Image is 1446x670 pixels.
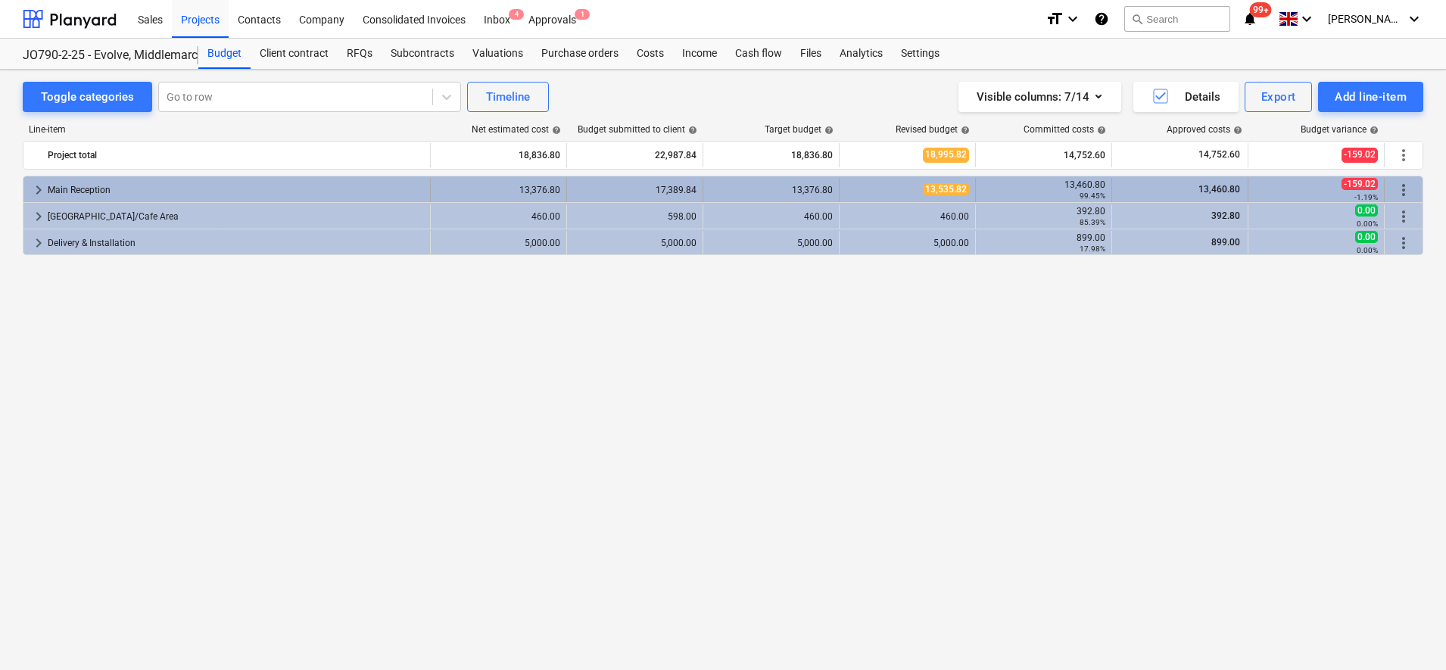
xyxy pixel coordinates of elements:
div: Client contract [251,39,338,69]
span: help [1367,126,1379,135]
div: 460.00 [709,211,833,222]
small: -1.19% [1354,193,1378,201]
span: More actions [1395,207,1413,226]
button: Export [1245,82,1313,112]
div: 899.00 [982,232,1105,254]
div: Target budget [765,124,834,135]
button: Details [1133,82,1239,112]
span: help [549,126,561,135]
div: Line-item [23,124,432,135]
div: 460.00 [846,211,969,222]
a: RFQs [338,39,382,69]
span: More actions [1395,234,1413,252]
div: 460.00 [437,211,560,222]
div: Visible columns : 7/14 [977,87,1103,107]
a: Budget [198,39,251,69]
span: 14,752.60 [1197,148,1242,161]
div: 5,000.00 [709,238,833,248]
div: 5,000.00 [437,238,560,248]
div: 13,460.80 [982,179,1105,201]
span: 1 [575,9,590,20]
div: Toggle categories [41,87,134,107]
span: 899.00 [1210,237,1242,248]
div: Details [1152,87,1220,107]
span: keyboard_arrow_right [30,234,48,252]
span: keyboard_arrow_right [30,207,48,226]
span: More actions [1395,146,1413,164]
a: Cash flow [726,39,791,69]
div: Budget submitted to client [578,124,697,135]
button: Visible columns:7/14 [958,82,1121,112]
a: Costs [628,39,673,69]
div: 18,836.80 [437,143,560,167]
span: -159.02 [1342,148,1378,162]
small: 85.39% [1080,218,1105,226]
span: 18,995.82 [923,148,969,162]
span: 0.00 [1355,204,1378,217]
div: 22,987.84 [573,143,697,167]
span: 99+ [1250,2,1272,17]
span: 4 [509,9,524,20]
i: keyboard_arrow_down [1298,10,1316,28]
span: help [1230,126,1242,135]
i: keyboard_arrow_down [1064,10,1082,28]
div: 598.00 [573,211,697,222]
i: keyboard_arrow_down [1405,10,1423,28]
a: Files [791,39,831,69]
i: Knowledge base [1094,10,1109,28]
iframe: Chat Widget [1370,597,1446,670]
a: Settings [892,39,949,69]
div: Export [1261,87,1296,107]
small: 99.45% [1080,192,1105,200]
span: [PERSON_NAME] [1328,13,1404,25]
small: 17.98% [1080,245,1105,253]
div: JO790-2-25 - Evolve, Middlemarch Furniture - JO790-2-25 [23,48,180,64]
small: 0.00% [1357,246,1378,254]
span: help [685,126,697,135]
a: Income [673,39,726,69]
span: help [1094,126,1106,135]
div: Net estimated cost [472,124,561,135]
div: Revised budget [896,124,970,135]
span: 13,460.80 [1197,184,1242,195]
i: notifications [1242,10,1257,28]
span: 392.80 [1210,210,1242,221]
div: 5,000.00 [573,238,697,248]
div: Delivery & Installation [48,231,424,255]
div: Committed costs [1024,124,1106,135]
span: help [958,126,970,135]
span: 0.00 [1355,231,1378,243]
button: Add line-item [1318,82,1423,112]
span: More actions [1395,181,1413,199]
div: Timeline [486,87,530,107]
a: Subcontracts [382,39,463,69]
div: Budget variance [1301,124,1379,135]
div: 13,376.80 [709,185,833,195]
span: -159.02 [1342,178,1378,190]
button: Timeline [467,82,549,112]
button: Toggle categories [23,82,152,112]
a: Purchase orders [532,39,628,69]
div: [GEOGRAPHIC_DATA]/Cafe Area [48,204,424,229]
span: help [821,126,834,135]
a: Valuations [463,39,532,69]
div: 17,389.84 [573,185,697,195]
div: Add line-item [1335,87,1407,107]
div: 14,752.60 [982,143,1105,167]
span: 13,535.82 [923,183,969,195]
a: Analytics [831,39,892,69]
div: Project total [48,143,424,167]
div: 13,376.80 [437,185,560,195]
div: 5,000.00 [846,238,969,248]
span: search [1131,13,1143,25]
